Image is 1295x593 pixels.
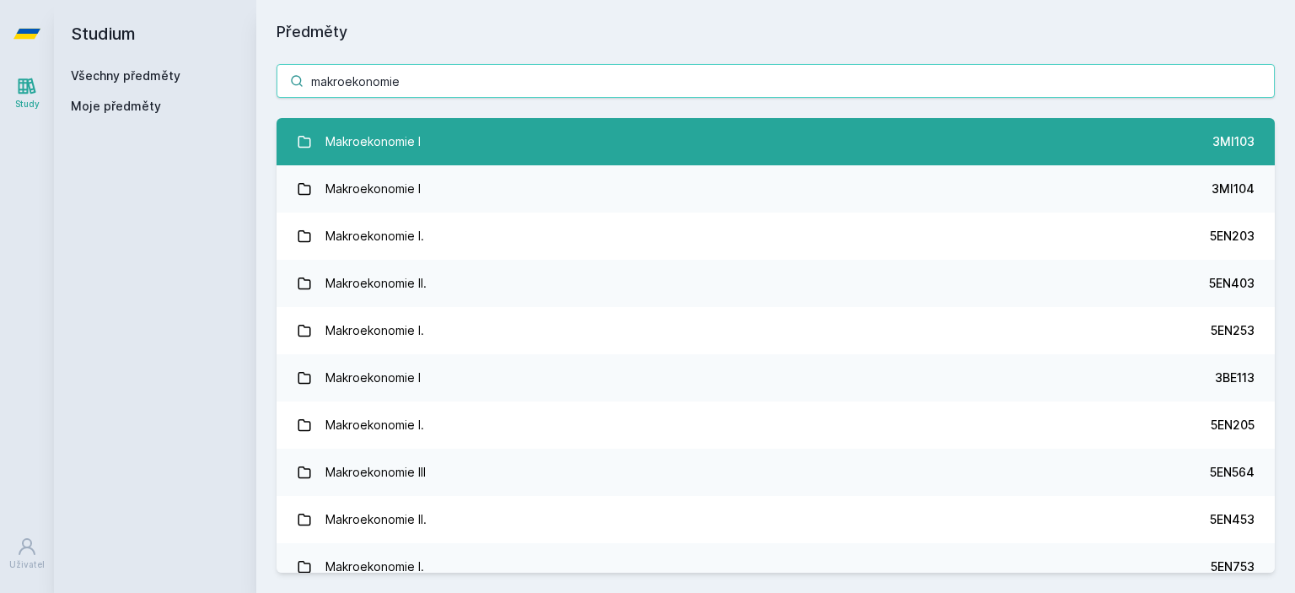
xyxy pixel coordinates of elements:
a: Makroekonomie III 5EN564 [277,449,1275,496]
a: Makroekonomie I. 5EN203 [277,213,1275,260]
div: Makroekonomie I. [325,408,424,442]
div: Makroekonomie III [325,456,426,489]
div: 3BE113 [1215,369,1255,386]
a: Všechny předměty [71,68,180,83]
a: Makroekonomie I 3MI104 [277,165,1275,213]
div: Makroekonomie I. [325,314,424,348]
div: Study [15,98,40,111]
h1: Předměty [277,20,1275,44]
a: Makroekonomie I. 5EN253 [277,307,1275,354]
div: Makroekonomie II. [325,503,427,536]
a: Makroekonomie II. 5EN403 [277,260,1275,307]
div: 5EN403 [1209,275,1255,292]
div: Makroekonomie I [325,361,421,395]
a: Makroekonomie I. 5EN205 [277,402,1275,449]
div: Uživatel [9,558,45,571]
div: 5EN205 [1211,417,1255,434]
a: Makroekonomie I 3MI103 [277,118,1275,165]
div: Makroekonomie I [325,125,421,159]
a: Study [3,67,51,119]
div: 3MI104 [1212,181,1255,197]
input: Název nebo ident předmětu… [277,64,1275,98]
a: Makroekonomie I 3BE113 [277,354,1275,402]
a: Makroekonomie I. 5EN753 [277,543,1275,590]
span: Moje předměty [71,98,161,115]
div: Makroekonomie I. [325,219,424,253]
div: Makroekonomie I [325,172,421,206]
div: Makroekonomie I. [325,550,424,584]
div: 5EN753 [1211,558,1255,575]
div: 5EN253 [1211,322,1255,339]
a: Uživatel [3,528,51,580]
a: Makroekonomie II. 5EN453 [277,496,1275,543]
div: Makroekonomie II. [325,267,427,300]
div: 5EN453 [1210,511,1255,528]
div: 5EN203 [1210,228,1255,245]
div: 5EN564 [1210,464,1255,481]
div: 3MI103 [1212,133,1255,150]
